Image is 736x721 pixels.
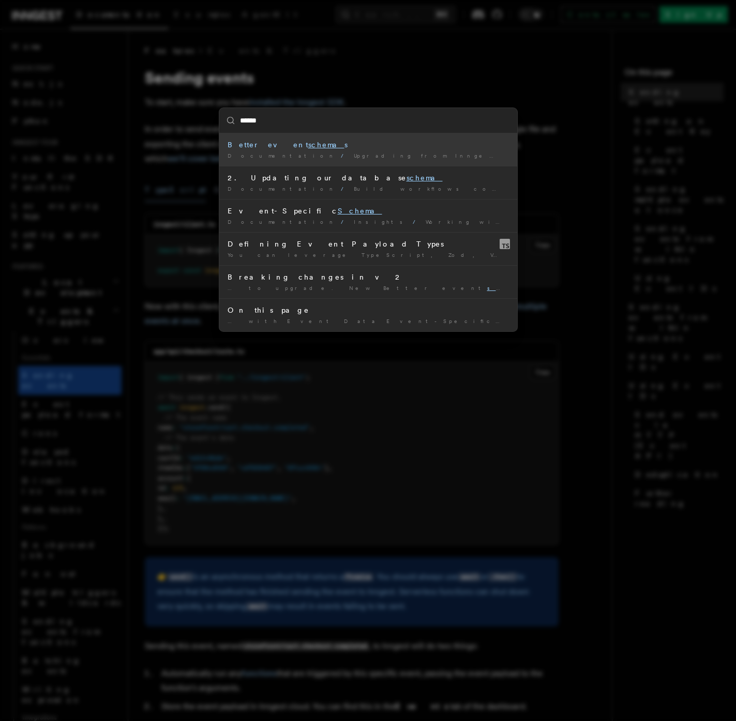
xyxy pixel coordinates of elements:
span: / [341,186,350,192]
div: 2. Updating our database [228,173,509,183]
mark: Schema [338,207,382,215]
span: / [341,219,350,225]
mark: schema [487,285,529,291]
span: Documentation [228,152,337,159]
div: … to upgrade. New Better event s - create and maintain your … [228,284,509,292]
mark: schema [407,174,443,182]
span: Working with Event Data [426,219,608,225]
span: Upgrading from Inngest SDK v1 to v2 [354,152,620,159]
div: Breaking changes in v2 [228,272,509,282]
span: Insights [354,219,409,225]
span: / [341,152,350,159]
div: … with Event Data Event-Specific Example Queries Saved Queries … [228,317,509,325]
mark: schema [308,141,344,149]
div: On this page [228,305,509,315]
span: Documentation [228,219,337,225]
span: / [413,219,422,225]
div: Better event s [228,140,509,150]
span: Documentation [228,186,337,192]
div: You can leverage TypeScript, Zod, Valibot, or any … [228,251,509,259]
span: Build workflows configurable by your users [354,186,680,192]
div: Event-Specific [228,206,509,216]
div: Defining Event Payload Types [228,239,509,249]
